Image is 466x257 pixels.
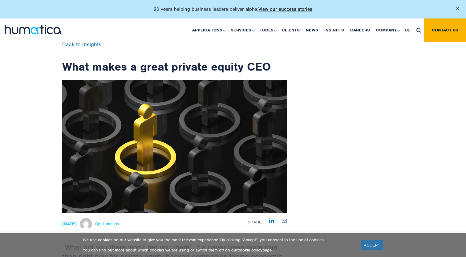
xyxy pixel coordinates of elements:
[282,219,287,223] img: mailby
[238,247,262,253] a: cookie policy
[258,6,312,12] a: View our success stories
[269,218,274,223] img: Share on LinkedIn
[80,218,92,230] img: Michael Hillington
[424,18,466,42] a: Contact us
[416,28,421,33] img: search_icon
[228,18,257,42] a: Services
[405,27,410,33] span: DE
[248,219,261,225] span: Share
[347,18,373,42] a: Careers
[154,6,312,12] p: 20 years helping business leaders deliver alpha.
[361,240,383,250] a: ACCEPT
[303,18,321,42] a: News
[282,218,287,223] a: Share by E-Mail
[62,41,101,48] a: Back to Insights
[321,18,347,42] a: Insights
[257,18,279,42] a: Tools
[95,222,119,226] span: By Humatica
[373,18,402,42] a: Company
[62,221,77,226] strong: [DATE]
[5,25,62,34] img: logo
[83,247,353,253] p: You can find out more about which cookies we are using or switch them off on our page.
[189,18,228,42] a: Applications
[402,18,413,42] a: DE
[83,237,353,243] p: We use cookies on our website to give you the most relevant experience. By clicking “Accept”, you...
[279,18,303,42] a: Clients
[62,80,287,213] img: ndetails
